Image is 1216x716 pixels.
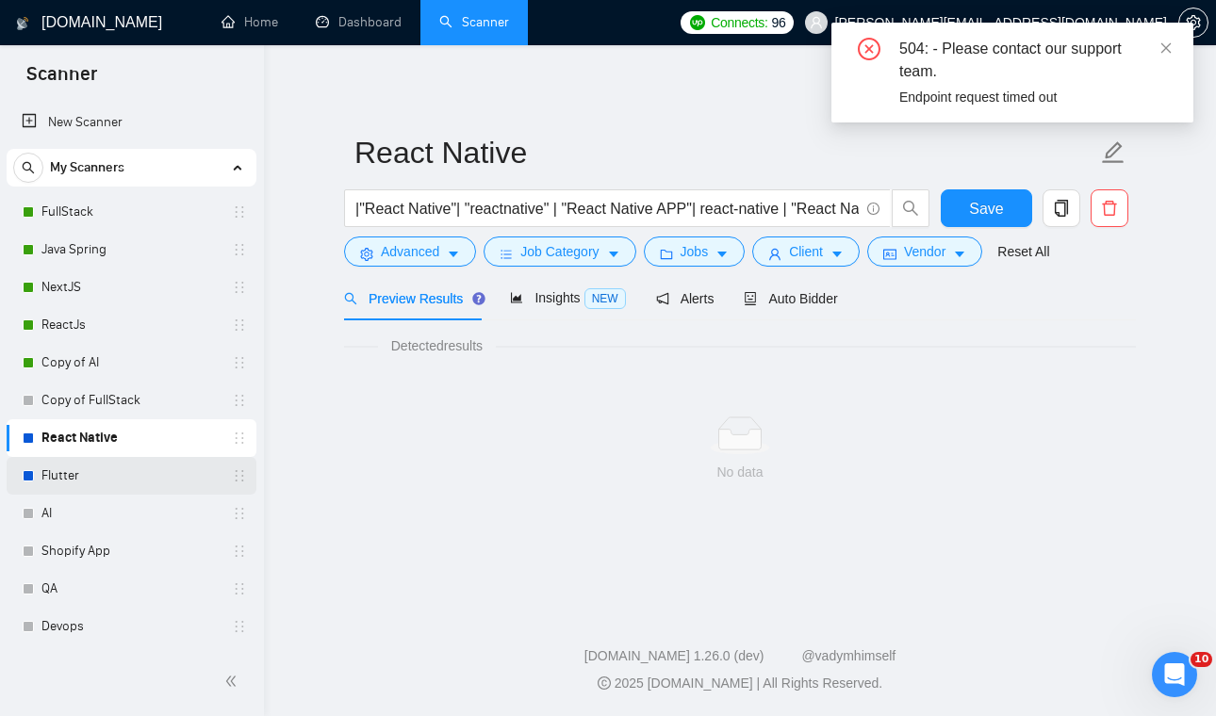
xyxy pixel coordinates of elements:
span: Auto Bidder [744,291,837,306]
span: copyright [598,676,611,690]
span: holder [232,506,247,521]
button: Save [941,189,1032,227]
span: 96 [772,12,786,33]
button: setting [1178,8,1208,38]
img: logo [16,8,29,39]
a: Blockchain [41,645,221,683]
span: holder [232,581,247,596]
span: My Scanners [50,149,124,187]
input: Scanner name... [354,129,1097,176]
a: AI [41,495,221,532]
div: No data [359,462,1121,482]
a: ReactJs [41,306,221,344]
a: searchScanner [439,14,509,30]
span: idcard [883,247,896,261]
span: double-left [224,672,243,691]
span: Alerts [656,291,715,306]
div: 2025 [DOMAIN_NAME] | All Rights Reserved. [279,674,1201,693]
button: search [13,153,43,183]
span: Vendor [904,241,945,262]
span: setting [1179,15,1208,30]
span: caret-down [715,247,729,261]
a: Copy of AI [41,344,221,382]
span: holder [232,619,247,634]
span: robot [744,292,757,305]
iframe: Intercom live chat [1152,652,1197,697]
a: Reset All [997,241,1049,262]
button: search [892,189,929,227]
span: holder [232,431,247,446]
span: caret-down [830,247,844,261]
span: caret-down [447,247,460,261]
span: Advanced [381,241,439,262]
a: QA [41,570,221,608]
a: React Native [41,419,221,457]
div: Endpoint request timed out [899,87,1171,107]
span: holder [232,468,247,483]
input: Search Freelance Jobs... [355,197,859,220]
a: homeHome [222,14,278,30]
button: delete [1091,189,1128,227]
span: info-circle [867,203,879,215]
span: Scanner [11,60,112,100]
span: close [1159,41,1173,55]
span: delete [1092,200,1127,217]
span: holder [232,544,247,559]
span: holder [232,242,247,257]
span: user [810,16,823,29]
span: caret-down [607,247,620,261]
span: holder [232,280,247,295]
span: holder [232,204,247,220]
span: folder [660,247,673,261]
a: @vadymhimself [801,648,896,663]
li: New Scanner [7,104,256,141]
span: holder [232,393,247,408]
button: copy [1043,189,1080,227]
span: NEW [584,288,626,309]
img: upwork-logo.png [690,15,705,30]
span: Insights [510,290,625,305]
a: FullStack [41,193,221,231]
span: Detected results [378,335,496,356]
span: Preview Results [344,291,480,306]
span: caret-down [953,247,966,261]
span: setting [360,247,373,261]
span: holder [232,317,247,333]
div: 504: - Please contact our support team. [899,38,1171,83]
span: area-chart [510,291,523,304]
span: Save [969,197,1003,220]
a: Devops [41,608,221,645]
a: Java Spring [41,231,221,268]
span: Jobs [681,241,709,262]
span: user [768,247,781,261]
span: Connects: [711,12,767,33]
span: close-circle [858,38,880,60]
span: Client [789,241,823,262]
span: search [893,200,928,217]
a: Copy of FullStack [41,382,221,419]
button: settingAdvancedcaret-down [344,236,476,267]
a: setting [1178,15,1208,30]
span: search [344,292,357,305]
span: holder [232,355,247,370]
a: NextJS [41,268,221,306]
span: Job Category [520,241,599,262]
button: barsJob Categorycaret-down [484,236,635,267]
span: bars [500,247,513,261]
span: edit [1101,140,1126,165]
a: dashboardDashboard [316,14,402,30]
span: search [14,161,42,174]
span: 10 [1191,652,1212,667]
a: New Scanner [22,104,241,141]
a: Flutter [41,457,221,495]
a: Shopify App [41,532,221,570]
button: folderJobscaret-down [644,236,746,267]
div: Tooltip anchor [470,290,487,307]
span: notification [656,292,669,305]
a: [DOMAIN_NAME] 1.26.0 (dev) [584,648,764,663]
button: idcardVendorcaret-down [867,236,982,267]
button: userClientcaret-down [752,236,860,267]
span: copy [1043,200,1079,217]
